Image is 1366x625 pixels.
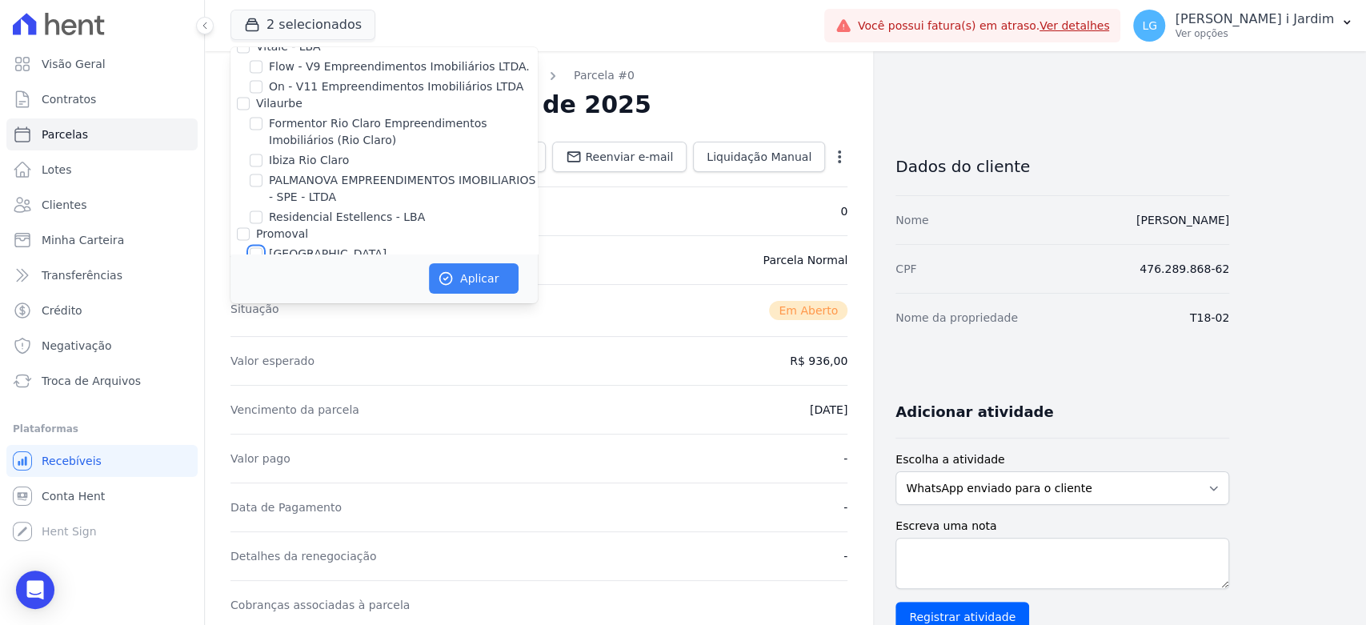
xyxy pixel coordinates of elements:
span: Reenviar e-mail [585,149,673,165]
dd: R$ 936,00 [790,353,847,369]
p: Ver opções [1175,27,1334,40]
a: Visão Geral [6,48,198,80]
span: Clientes [42,197,86,213]
dd: - [843,548,847,564]
a: Liquidação Manual [693,142,825,172]
dt: Nome [895,212,928,228]
dd: - [843,499,847,515]
label: On - V11 Empreendimentos Imobiliários LTDA [269,78,523,95]
div: Open Intercom Messenger [16,571,54,609]
a: Ver detalhes [1040,19,1110,32]
dt: Valor pago [230,451,290,467]
h3: Dados do cliente [895,157,1229,176]
a: Parcela #0 [574,67,635,84]
a: Reenviar e-mail [552,142,687,172]
span: Negativação [42,338,112,354]
label: Formentor Rio Claro Empreendimentos Imobiliários (Rio Claro) [269,115,538,149]
a: Recebíveis [6,445,198,477]
div: Plataformas [13,419,191,439]
a: [PERSON_NAME] [1136,214,1229,226]
dt: Vencimento da parcela [230,402,359,418]
span: Liquidação Manual [707,149,811,165]
dt: Valor esperado [230,353,314,369]
nav: Breadcrumb [230,67,847,84]
a: Transferências [6,259,198,291]
span: Crédito [42,302,82,319]
dd: - [843,451,847,467]
span: Conta Hent [42,488,105,504]
dt: Situação [230,301,279,320]
span: Troca de Arquivos [42,373,141,389]
button: LG [PERSON_NAME] i Jardim Ver opções [1120,3,1366,48]
a: Contratos [6,83,198,115]
p: [PERSON_NAME] i Jardim [1175,11,1334,27]
dd: T18-02 [1190,310,1229,326]
a: Clientes [6,189,198,221]
a: Troca de Arquivos [6,365,198,397]
label: Escolha a atividade [895,451,1229,468]
span: Recebíveis [42,453,102,469]
h3: Adicionar atividade [895,403,1053,422]
label: Flow - V9 Empreendimentos Imobiliários LTDA. [269,58,530,75]
dd: 476.289.868-62 [1140,261,1229,277]
span: Visão Geral [42,56,106,72]
dd: 0 [840,203,847,219]
span: Você possui fatura(s) em atraso. [858,18,1110,34]
span: Transferências [42,267,122,283]
dt: CPF [895,261,916,277]
dt: Nome da propriedade [895,310,1018,326]
label: Promoval [256,227,308,240]
span: LG [1142,20,1157,31]
label: Vilaurbe [256,97,302,110]
dd: Parcela Normal [763,252,847,268]
button: Aplicar [429,263,519,294]
span: Minha Carteira [42,232,124,248]
dd: [DATE] [810,402,847,418]
a: Negativação [6,330,198,362]
label: Residencial Estellencs - LBA [269,209,425,226]
label: [GEOGRAPHIC_DATA] [269,246,387,262]
a: Crédito [6,294,198,327]
dt: Data de Pagamento [230,499,342,515]
dt: Detalhes da renegociação [230,548,377,564]
label: PALMANOVA EMPREENDIMENTOS IMOBILIARIOS - SPE - LTDA [269,172,538,206]
a: Parcelas [6,118,198,150]
label: Ibiza Rio Claro [269,152,349,169]
a: Conta Hent [6,480,198,512]
span: Lotes [42,162,72,178]
label: Escreva uma nota [895,518,1229,535]
span: Em Aberto [769,301,847,320]
span: Parcelas [42,126,88,142]
a: Lotes [6,154,198,186]
a: Minha Carteira [6,224,198,256]
span: Contratos [42,91,96,107]
button: 2 selecionados [230,10,375,40]
dt: Cobranças associadas à parcela [230,597,410,613]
